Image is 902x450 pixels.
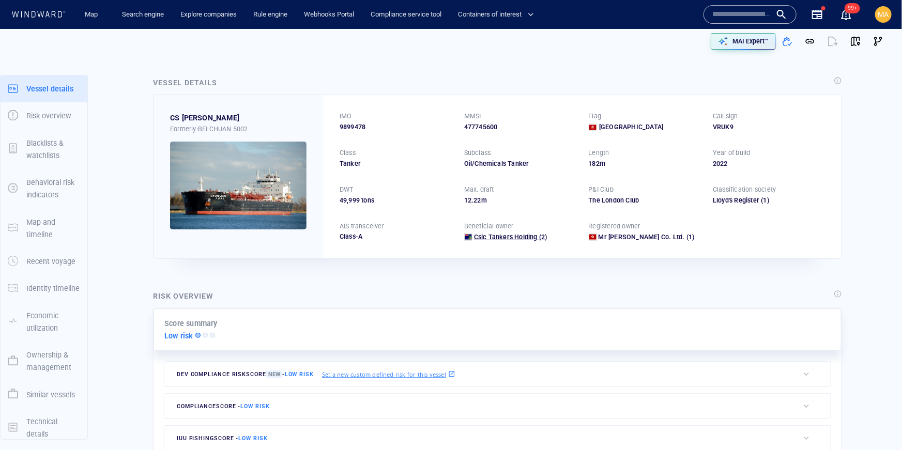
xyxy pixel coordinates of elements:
p: Economic utilization [26,309,80,335]
p: MMSI [464,112,481,121]
a: Behavioral risk indicators [1,183,87,193]
span: Low risk [240,403,269,410]
p: Behavioral risk indicators [26,176,80,201]
span: m [481,196,487,204]
span: MA [878,10,889,19]
div: CS [PERSON_NAME] [170,112,239,124]
p: Max. draft [464,185,494,194]
p: Length [589,148,609,158]
button: Technical details [1,408,87,448]
button: Similar vessels [1,381,87,408]
div: Lloyd's Register [713,196,759,205]
div: Tanker [340,159,452,168]
p: MAI Expert™ [732,37,769,46]
a: Technical details [1,422,87,432]
p: Risk overview [26,110,71,122]
button: Rule engine [249,6,292,24]
p: AIS transceiver [340,222,384,231]
button: Behavioral risk indicators [1,169,87,209]
p: Call sign [713,112,738,121]
button: Recent voyage [1,248,87,275]
p: Beneficial owner [464,222,514,231]
p: Vessel details [26,83,73,95]
span: 12 [464,196,471,204]
a: Blacklists & watchlists [1,144,87,153]
span: [GEOGRAPHIC_DATA] [599,122,663,132]
span: Class-A [340,232,362,240]
a: Map and timeline [1,223,87,232]
span: 22 [473,196,481,204]
button: Ownership & management [1,342,87,381]
p: Similar vessels [26,389,75,401]
div: Lloyd's Register [713,196,825,205]
div: Notification center [840,8,852,21]
span: Mr Diligence Co. Ltd. [599,233,685,241]
button: Containers of interest [454,6,543,24]
button: Map [77,6,110,24]
span: Low risk [238,435,267,442]
button: 99+ [840,8,852,21]
p: P&I Club [589,185,614,194]
p: Year of build [713,148,751,158]
p: Classification society [713,185,776,194]
a: 99+ [838,6,854,23]
p: Blacklists & watchlists [26,137,80,162]
div: 49,999 tons [340,196,452,205]
p: Technical details [26,415,80,441]
a: Webhooks Portal [300,6,358,24]
p: Subclass [464,148,491,158]
span: New [266,370,282,378]
button: Identity timeline [1,275,87,302]
div: Formerly: BEI CHUAN 5002 [170,125,307,134]
span: . [471,196,473,204]
a: Risk overview [1,111,87,120]
img: 61f426040ad2b8492cb7af23_0 [170,142,307,229]
span: (2) [538,232,547,242]
a: Mr [PERSON_NAME] Co. Ltd. (1) [599,232,695,242]
button: Visual Link Analysis [867,30,890,53]
span: (1) [759,196,825,205]
a: Set a new custom defined risk for this vessel [322,368,455,380]
a: Explore companies [176,6,241,24]
p: Low risk [164,330,193,342]
span: IUU Fishing score - [177,435,268,442]
a: Identity timeline [1,283,87,293]
div: Vessel details [153,76,217,89]
iframe: Chat [858,404,894,442]
button: Risk overview [1,102,87,129]
p: Map and timeline [26,216,80,241]
p: Recent voyage [26,255,75,268]
button: Vessel details [1,75,87,102]
span: 182 [589,160,600,167]
button: View on map [844,30,867,53]
button: Get link [799,30,821,53]
p: Set a new custom defined risk for this vessel [322,370,446,379]
a: Economic utilization [1,316,87,326]
a: Map [81,6,105,24]
button: Compliance service tool [366,6,446,24]
div: The London Club [589,196,701,205]
span: Containers of interest [458,9,534,21]
p: Identity timeline [26,282,80,294]
button: Blacklists & watchlists [1,130,87,169]
div: Risk overview [153,290,213,302]
p: Score summary [164,317,218,330]
button: Add to vessel list [776,30,799,53]
p: DWT [340,185,354,194]
div: Oil/Chemicals Tanker [464,159,576,168]
button: Search engine [118,6,168,24]
button: Economic utilization [1,302,87,342]
span: CS ZHE JIANG [170,112,239,124]
p: Class [340,148,356,158]
a: Ownership & management [1,356,87,366]
button: Map and timeline [1,209,87,249]
div: 477745600 [464,122,576,132]
a: Csic Tankers Holding (2) [474,232,547,242]
span: Dev Compliance risk score - [177,370,314,378]
p: Registered owner [589,222,640,231]
p: IMO [340,112,352,121]
p: Ownership & management [26,349,80,374]
span: 9899478 [340,122,365,132]
a: Vessel details [1,83,87,93]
